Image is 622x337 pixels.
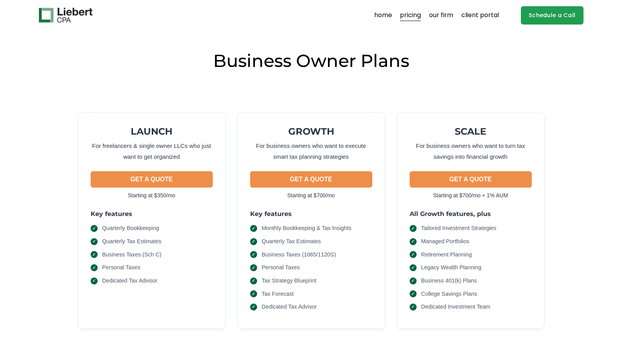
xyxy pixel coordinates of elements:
span: Dedicated Tax Advisor [102,277,158,285]
h3: All Growth features, plus [410,210,532,218]
a: Schedule a Call [521,6,583,25]
span: Quarterly Tax Estimates [262,237,321,246]
span: Tax Forecast [262,290,294,298]
a: client portal [461,9,499,21]
span: Managed Portfolios [421,237,470,246]
span: Business Taxes (1065/1120S) [262,251,336,259]
h3: Key features [250,210,372,218]
span: Tailored Investment Strategies [421,224,497,233]
p: Starting at $700/mo [250,191,372,200]
span: Retirement Planning [421,251,472,259]
a: our firm [429,9,453,21]
img: Liebert CPA [39,8,93,23]
span: Personal Taxes [102,263,140,272]
a: pricing [400,9,421,21]
button: GET A QUOTE [250,171,372,188]
span: Legacy Wealth Planning [421,263,482,272]
span: Business Taxes (Sch C) [102,251,162,259]
p: For business owners who want to turn tax savings into financial growth [410,140,532,162]
span: Dedicated Investment Team [421,303,491,311]
span: Dedicated Tax Advisor [262,303,317,311]
button: GET A QUOTE [91,171,213,188]
p: Starting at $700/mo + 1% AUM [410,191,532,200]
h2: LAUNCH [91,125,213,137]
span: Quarterly Tax Estimates [102,237,162,246]
span: Business 401(k) Plans [421,277,477,285]
p: Starting at $350/mo [91,191,213,200]
button: GET A QUOTE [410,171,532,188]
p: For business owners who want to execute smart tax planning strategies [250,140,372,162]
h2: Business Owner Plans [39,49,583,72]
a: home [374,9,392,21]
span: Tax Strategy Blueprint [262,277,317,285]
span: Quarterly Bookkeeping [102,224,159,233]
h2: GROWTH [250,125,372,137]
h2: SCALE [410,125,532,137]
span: Personal Taxes [262,263,300,272]
h3: Key features [91,210,213,218]
p: For freelancers & single owner LLCs who just want to get organized [91,140,213,162]
span: Monthly Bookkeeping & Tax Insights [262,224,352,233]
span: College Savings Plans [421,290,477,298]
